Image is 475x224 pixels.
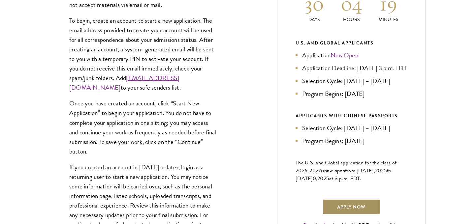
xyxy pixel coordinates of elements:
[296,89,407,98] li: Program Begins: [DATE]
[296,123,407,133] li: Selection Cycle: [DATE] – [DATE]
[313,175,316,182] span: 0
[316,175,317,182] span: ,
[326,175,329,182] span: 5
[317,175,326,182] span: 202
[296,63,407,73] li: Application Deadline: [DATE] 3 p.m. EDT
[318,167,321,175] span: 7
[296,76,407,86] li: Selection Cycle: [DATE] – [DATE]
[304,167,307,175] span: 6
[370,16,407,23] p: Minutes
[384,167,387,175] span: 5
[296,167,391,182] span: to [DATE]
[331,50,358,60] a: Now Open
[375,167,384,175] span: 202
[322,199,380,215] a: Apply Now
[321,167,324,175] span: is
[345,167,375,175] span: from [DATE],
[296,39,407,47] div: U.S. and Global Applicants
[296,50,407,60] li: Application
[69,98,218,156] p: Once you have created an account, click “Start New Application” to begin your application. You do...
[333,16,370,23] p: Hours
[69,73,179,92] a: [EMAIL_ADDRESS][DOMAIN_NAME]
[296,16,333,23] p: Days
[296,159,396,175] span: The U.S. and Global application for the class of 202
[69,16,218,93] p: To begin, create an account to start a new application. The email address provided to create your...
[296,136,407,146] li: Program Begins: [DATE]
[307,167,318,175] span: -202
[324,167,345,174] span: now open
[296,112,407,120] div: APPLICANTS WITH CHINESE PASSPORTS
[329,175,362,182] span: at 3 p.m. EDT.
